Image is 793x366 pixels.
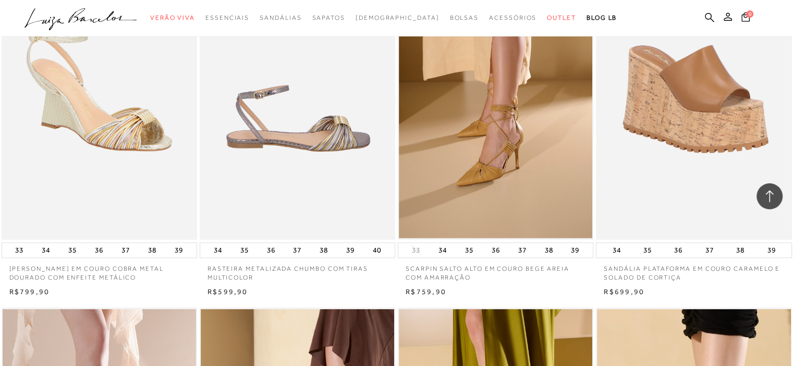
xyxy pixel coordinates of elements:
[118,243,133,258] button: 37
[2,258,197,282] a: [PERSON_NAME] EM COURO COBRA METAL DOURADO COM ENFEITE METÁLICO
[172,243,186,258] button: 39
[150,14,195,21] span: Verão Viva
[640,243,655,258] button: 35
[205,8,249,28] a: noSubCategoriesText
[547,14,576,21] span: Outlet
[208,287,248,296] span: R$599,90
[398,258,593,282] a: SCARPIN SALTO ALTO EM COURO BEGE AREIA COM AMARRAÇÃO
[263,243,278,258] button: 36
[435,243,450,258] button: 34
[462,243,477,258] button: 35
[370,243,384,258] button: 40
[409,245,423,255] button: 33
[738,11,753,26] button: 0
[260,14,301,21] span: Sandálias
[671,243,686,258] button: 36
[200,258,395,282] a: RASTEIRA METALIZADA CHUMBO COM TIRAS MULTICOLOR
[205,14,249,21] span: Essenciais
[65,243,80,258] button: 35
[489,14,536,21] span: Acessórios
[515,243,530,258] button: 37
[316,243,331,258] button: 38
[587,8,617,28] a: BLOG LB
[312,14,345,21] span: Sapatos
[489,243,503,258] button: 36
[145,243,160,258] button: 38
[356,8,440,28] a: noSubCategoriesText
[449,8,479,28] a: noSubCategoriesText
[541,243,556,258] button: 38
[596,258,791,282] a: SANDÁLIA PLATAFORMA EM COURO CARAMELO E SOLADO DE CORTIÇA
[290,243,304,258] button: 37
[260,8,301,28] a: noSubCategoriesText
[604,287,644,296] span: R$699,90
[150,8,195,28] a: noSubCategoriesText
[764,243,778,258] button: 39
[449,14,479,21] span: Bolsas
[356,14,440,21] span: [DEMOGRAPHIC_DATA]
[312,8,345,28] a: noSubCategoriesText
[343,243,358,258] button: 39
[568,243,582,258] button: 39
[733,243,748,258] button: 38
[39,243,53,258] button: 34
[489,8,536,28] a: noSubCategoriesText
[211,243,225,258] button: 34
[9,287,50,296] span: R$799,90
[547,8,576,28] a: noSubCategoriesText
[702,243,717,258] button: 37
[746,10,753,18] span: 0
[609,243,624,258] button: 34
[587,14,617,21] span: BLOG LB
[406,287,446,296] span: R$759,90
[92,243,106,258] button: 36
[12,243,27,258] button: 33
[237,243,252,258] button: 35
